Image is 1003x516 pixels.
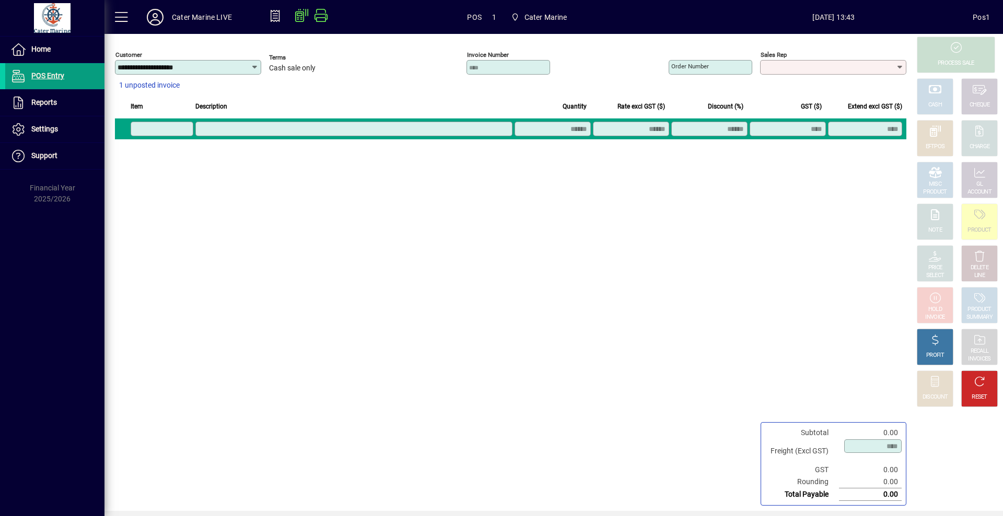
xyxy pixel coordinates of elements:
div: LINE [974,272,985,280]
button: Profile [138,8,172,27]
div: PRODUCT [967,306,991,314]
td: Rounding [765,476,839,488]
div: GL [976,181,983,188]
div: DELETE [971,264,988,272]
td: GST [765,464,839,476]
span: Reports [31,98,57,106]
td: 0.00 [839,488,902,501]
div: INVOICE [925,314,944,321]
div: PRODUCT [923,188,947,196]
span: Terms [269,54,332,61]
td: 0.00 [839,427,902,439]
div: Cater Marine LIVE [172,9,232,26]
div: Pos1 [973,9,990,26]
mat-label: Sales rep [761,51,787,58]
span: 1 unposted invoice [119,80,180,91]
div: CASH [928,101,942,109]
div: PRODUCT [967,226,991,234]
a: Support [5,143,104,169]
span: Rate excl GST ($) [617,101,665,112]
span: Discount (%) [708,101,743,112]
mat-label: Invoice number [467,51,509,58]
span: 1 [492,9,496,26]
mat-label: Order number [671,63,709,70]
div: PROCESS SALE [938,59,974,67]
span: [DATE] 13:43 [695,9,973,26]
span: Extend excl GST ($) [848,101,902,112]
div: DISCOUNT [923,393,948,401]
span: Cater Marine [507,8,572,27]
div: ACCOUNT [967,188,992,196]
span: GST ($) [801,101,822,112]
a: Reports [5,90,104,116]
span: Description [195,101,227,112]
div: SUMMARY [966,314,993,321]
div: HOLD [928,306,942,314]
mat-label: Customer [115,51,142,58]
span: Cash sale only [269,64,316,73]
span: Item [131,101,143,112]
td: Subtotal [765,427,839,439]
span: POS Entry [31,71,64,80]
div: SELECT [926,272,944,280]
div: INVOICES [968,355,990,363]
span: Home [31,45,51,53]
div: PRICE [928,264,942,272]
td: 0.00 [839,476,902,488]
span: Quantity [563,101,587,112]
div: RESET [972,393,987,401]
span: Cater Marine [524,9,567,26]
div: CHEQUE [970,101,989,109]
div: NOTE [928,226,942,234]
div: MISC [929,181,941,188]
td: 0.00 [839,464,902,476]
span: Settings [31,125,58,133]
span: Support [31,151,57,160]
div: EFTPOS [926,143,945,151]
td: Freight (Excl GST) [765,439,839,464]
div: CHARGE [970,143,990,151]
div: PROFIT [926,352,944,359]
td: Total Payable [765,488,839,501]
span: POS [467,9,482,26]
button: 1 unposted invoice [115,76,184,95]
a: Home [5,37,104,63]
a: Settings [5,116,104,142]
div: RECALL [971,347,989,355]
